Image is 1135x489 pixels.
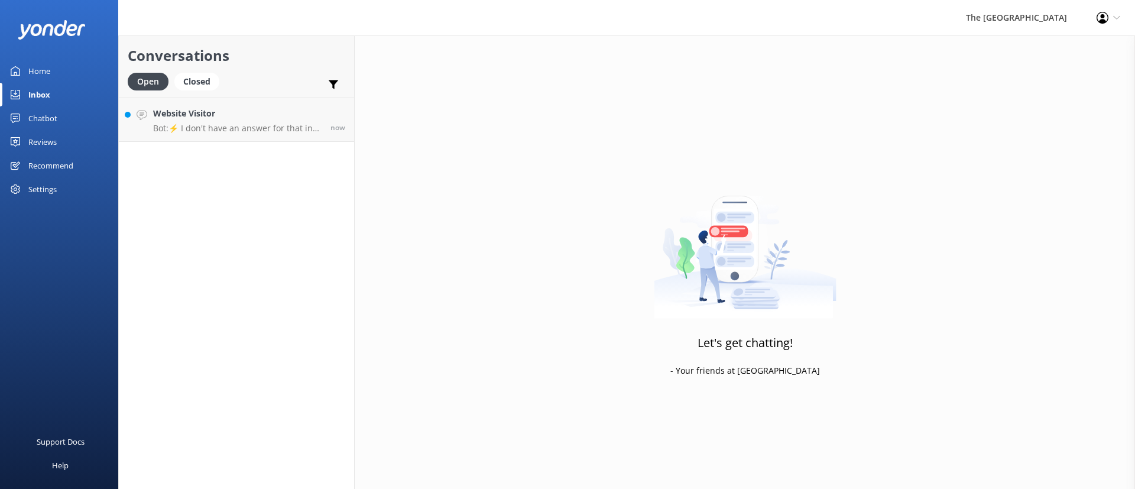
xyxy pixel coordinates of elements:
[174,75,225,88] a: Closed
[28,106,57,130] div: Chatbot
[153,123,322,134] p: Bot: ⚡ I don't have an answer for that in my knowledge base. Please try and rephrase your questio...
[28,83,50,106] div: Inbox
[698,333,793,352] h3: Let's get chatting!
[128,75,174,88] a: Open
[28,154,73,177] div: Recommend
[28,59,50,83] div: Home
[119,98,354,142] a: Website VisitorBot:⚡ I don't have an answer for that in my knowledge base. Please try and rephras...
[18,20,86,40] img: yonder-white-logo.png
[670,364,820,377] p: - Your friends at [GEOGRAPHIC_DATA]
[128,44,345,67] h2: Conversations
[330,122,345,132] span: Oct 11 2025 10:40pm (UTC -10:00) Pacific/Honolulu
[128,73,168,90] div: Open
[28,130,57,154] div: Reviews
[153,107,322,120] h4: Website Visitor
[37,430,85,454] div: Support Docs
[174,73,219,90] div: Closed
[654,171,836,319] img: artwork of a man stealing a conversation from at giant smartphone
[52,454,69,477] div: Help
[28,177,57,201] div: Settings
